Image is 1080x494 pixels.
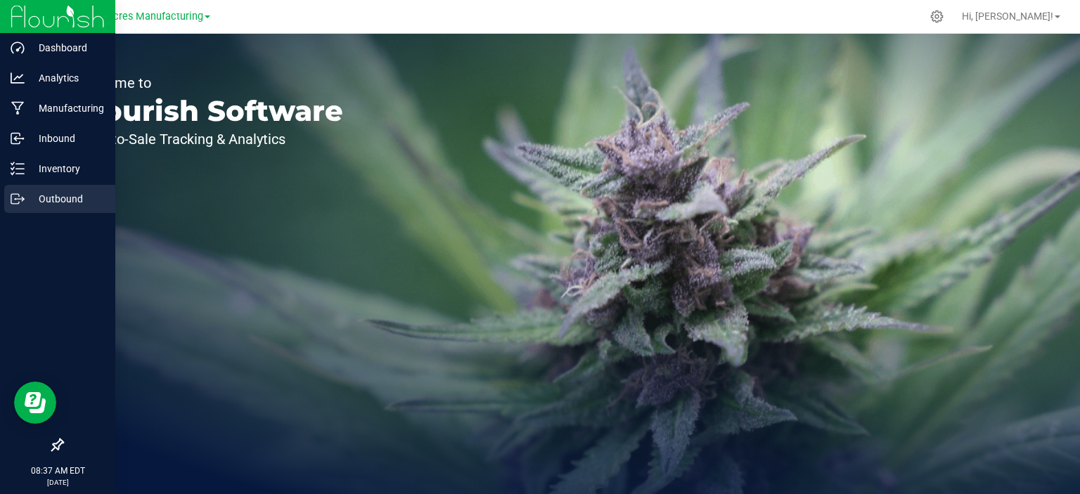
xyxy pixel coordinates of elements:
[962,11,1053,22] span: Hi, [PERSON_NAME]!
[11,131,25,145] inline-svg: Inbound
[25,70,109,86] p: Analytics
[11,192,25,206] inline-svg: Outbound
[25,130,109,147] p: Inbound
[928,10,946,23] div: Manage settings
[25,160,109,177] p: Inventory
[25,100,109,117] p: Manufacturing
[6,464,109,477] p: 08:37 AM EDT
[11,162,25,176] inline-svg: Inventory
[76,132,343,146] p: Seed-to-Sale Tracking & Analytics
[25,190,109,207] p: Outbound
[11,101,25,115] inline-svg: Manufacturing
[76,97,343,125] p: Flourish Software
[25,39,109,56] p: Dashboard
[77,11,203,22] span: Green Acres Manufacturing
[11,41,25,55] inline-svg: Dashboard
[76,76,343,90] p: Welcome to
[6,477,109,488] p: [DATE]
[14,382,56,424] iframe: Resource center
[11,71,25,85] inline-svg: Analytics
